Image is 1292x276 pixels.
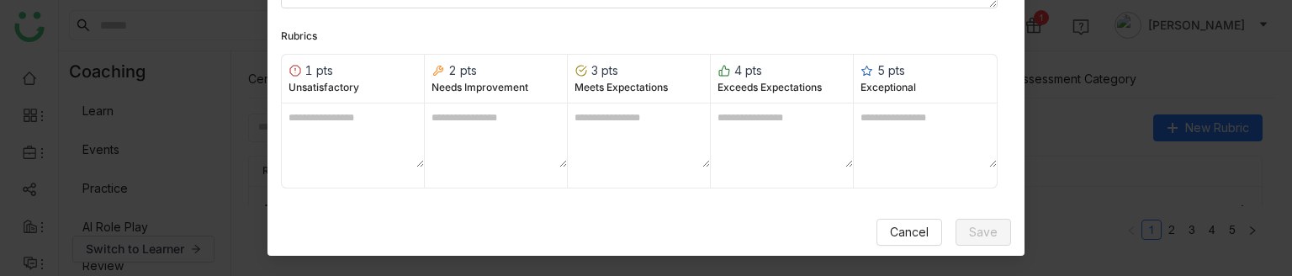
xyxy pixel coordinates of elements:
[432,80,528,96] div: Needs Improvement
[860,61,905,80] div: 5 pts
[717,64,731,77] img: rubric_4.svg
[432,64,445,77] img: rubric_2.svg
[890,223,929,241] span: Cancel
[717,61,762,80] div: 4 pts
[281,29,317,44] div: Rubrics
[575,80,668,96] div: Meets Expectations
[289,64,302,77] img: rubric_1.svg
[860,80,916,96] div: Exceptional
[575,61,618,80] div: 3 pts
[876,219,942,246] button: Cancel
[956,219,1011,246] button: Save
[432,61,477,80] div: 2 pts
[289,80,359,96] div: Unsatisfactory
[575,64,588,77] img: rubric_3.svg
[860,64,874,77] img: rubric_5.svg
[289,61,333,80] div: 1 pts
[717,80,822,96] div: Exceeds Expectations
